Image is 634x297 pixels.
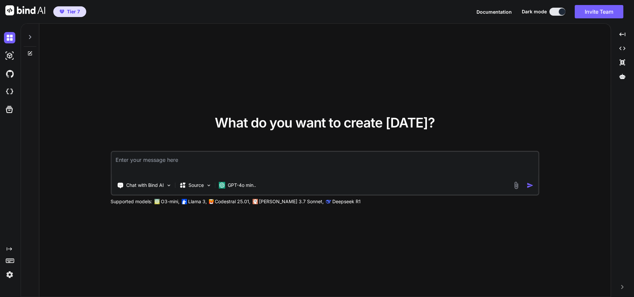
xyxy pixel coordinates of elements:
[476,9,512,15] span: Documentation
[188,182,204,189] p: Source
[215,198,250,205] p: Codestral 25.01,
[60,10,64,14] img: premium
[4,68,15,79] img: githubDark
[476,8,512,15] button: Documentation
[259,198,324,205] p: [PERSON_NAME] 3.7 Sonnet,
[67,8,80,15] span: Tier 7
[512,182,520,189] img: attachment
[161,198,179,205] p: O3-mini,
[4,50,15,61] img: darkAi-studio
[522,8,547,15] span: Dark mode
[228,182,256,189] p: GPT-4o min..
[4,86,15,97] img: cloudideIcon
[181,199,187,204] img: Llama2
[4,269,15,280] img: settings
[206,183,211,188] img: Pick Models
[526,182,533,189] img: icon
[188,198,207,205] p: Llama 3,
[575,5,623,18] button: Invite Team
[154,199,159,204] img: GPT-4
[126,182,164,189] p: Chat with Bind AI
[326,199,331,204] img: claude
[252,199,258,204] img: claude
[332,198,361,205] p: Deepseek R1
[218,182,225,189] img: GPT-4o mini
[166,183,171,188] img: Pick Tools
[53,6,86,17] button: premiumTier 7
[5,5,45,15] img: Bind AI
[209,199,213,204] img: Mistral-AI
[4,32,15,43] img: darkChat
[215,114,435,131] span: What do you want to create [DATE]?
[111,198,152,205] p: Supported models:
